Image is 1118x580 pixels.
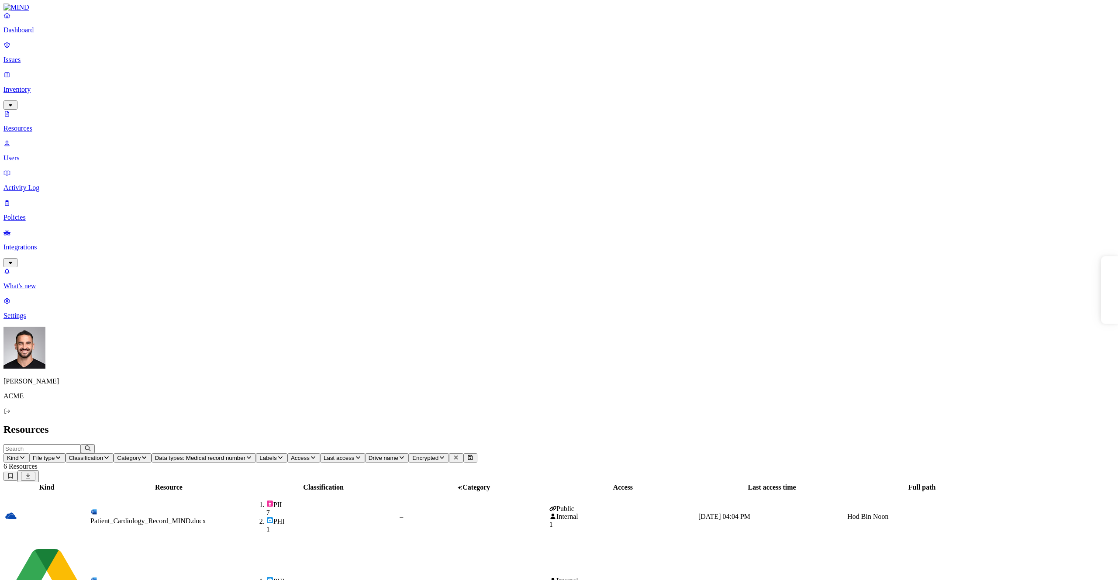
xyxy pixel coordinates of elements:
a: Users [3,139,1115,162]
div: Patient_Cardiology_Record_MIND.docx [90,517,247,525]
p: [PERSON_NAME] [3,377,1115,385]
a: Settings [3,297,1115,320]
div: PHI [266,517,398,525]
p: Integrations [3,243,1115,251]
span: Category [462,483,490,491]
div: Last access time [698,483,845,491]
img: microsoft-word [90,508,97,515]
div: Access [549,483,697,491]
p: Settings [3,312,1115,320]
img: Yaron Yehezkel [3,327,45,369]
p: Users [3,154,1115,162]
p: What's new [3,282,1115,290]
a: Integrations [3,228,1115,266]
p: Issues [3,56,1115,64]
a: Dashboard [3,11,1115,34]
div: Full path [847,483,997,491]
p: Resources [3,124,1115,132]
p: Policies [3,214,1115,221]
span: Drive name [369,455,398,461]
div: Resource [90,483,247,491]
img: onedrive [5,510,17,522]
p: ACME [3,392,1115,400]
p: Inventory [3,86,1115,93]
span: [DATE] 04:04 PM [698,513,750,520]
div: Hod Bin Noon [847,513,997,521]
p: Activity Log [3,184,1115,192]
a: Resources [3,110,1115,132]
a: MIND [3,3,1115,11]
a: Inventory [3,71,1115,108]
span: Classification [69,455,104,461]
span: Labels [259,455,276,461]
span: Access [291,455,310,461]
a: What's new [3,267,1115,290]
h2: Resources [3,424,1115,435]
span: File type [33,455,55,461]
div: 1 [266,525,398,533]
a: Activity Log [3,169,1115,192]
div: Classification [249,483,398,491]
span: Kind [7,455,19,461]
p: Dashboard [3,26,1115,34]
span: Category [117,455,141,461]
span: Data types: Medical record number [155,455,245,461]
a: Policies [3,199,1115,221]
div: 7 [266,509,398,517]
div: 1 [549,521,697,528]
span: 6 Resources [3,463,38,470]
img: pii [266,500,273,507]
span: Last access [324,455,354,461]
a: Issues [3,41,1115,64]
div: PII [266,500,398,509]
img: phi [266,517,273,524]
input: Search [3,444,81,453]
div: Public [549,505,697,513]
span: – [400,513,403,520]
div: Internal [549,513,697,521]
span: Encrypted [412,455,438,461]
img: MIND [3,3,29,11]
div: Kind [5,483,89,491]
